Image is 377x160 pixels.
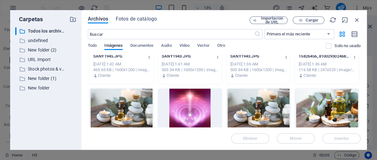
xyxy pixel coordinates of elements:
p: Todos los archivos [28,28,65,35]
div: New folder (2) [15,46,76,54]
p: SANY1943.JPG [162,53,212,59]
span: Otro [217,42,225,51]
div: [DATE] 1:42 AM [93,61,150,67]
span: Fotos de catálogo [116,15,157,23]
span: Documentos [130,42,153,51]
div: [DATE] 1:36 AM [299,61,355,67]
div: New folder (1) [15,75,76,83]
span: Cargar [305,18,318,22]
div: 116.58 KB | 247x320 | image/png [299,67,355,73]
p: SANY1945.JPG [93,53,144,59]
i: Volver a cargar [329,16,336,23]
p: New folder (1) [28,75,65,82]
span: Vector [197,42,210,51]
div: New folder [15,84,76,92]
span: Audio [161,42,172,51]
p: Solo muestra los archivos que no están usándose en el sitio web. Los archivos añadidos durante es... [335,43,361,49]
span: Video [179,42,190,51]
input: Buscar [88,29,254,39]
div: Stock photos & videos [15,65,76,73]
div: 503.34 KB | 1600x1200 | image/jpeg [230,67,287,73]
button: Cargar [293,16,324,24]
div: 465.65 KB | 1600x1200 | image/jpeg [93,67,150,73]
p: Cliente [98,73,111,78]
p: URL Import [28,56,65,63]
span: Importación de URL [259,16,285,24]
div: URL Import [15,56,76,64]
div: undefined [15,37,76,45]
div: [DATE] 1:41 AM [162,61,218,67]
p: undefined [28,37,65,44]
p: Stock photos & videos [28,65,65,73]
p: New folder [28,84,65,92]
div: Todos los archivos [15,27,65,35]
div: 503.34 KB | 1600x1200 | image/jpeg [162,67,218,73]
i: Crear carpeta [69,16,76,23]
span: Imágenes [104,42,123,51]
div: Stock photos & videos [15,65,65,73]
span: Archivos [88,15,108,23]
div: ​ [15,27,16,35]
p: Cliente [303,73,316,78]
p: New folder (2) [28,46,65,54]
p: SANY1943.JPG [230,53,281,59]
p: Cliente [235,73,248,78]
p: 15826456_810029302468330_7772960512830718446_n.png [299,53,349,59]
button: Importación de URL [250,16,288,24]
i: Cerrar [354,16,361,23]
span: Todo [88,42,97,51]
p: Cliente [166,73,179,78]
div: [DATE] 1:36 AM [230,61,287,67]
p: Carpetas [15,15,43,23]
i: Minimizar [341,16,348,23]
